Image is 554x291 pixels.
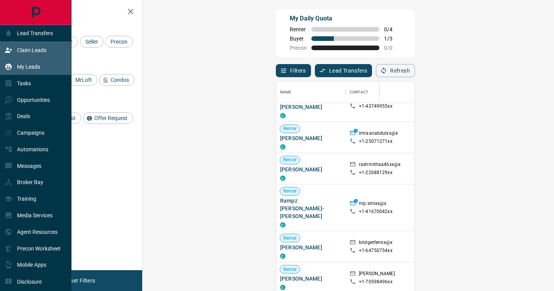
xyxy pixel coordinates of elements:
span: 0 / 0 [384,45,401,51]
span: Condos [108,77,132,83]
span: 0 / 4 [384,26,401,32]
span: Renter [280,157,300,163]
span: [PERSON_NAME] [280,166,342,173]
span: [PERSON_NAME] [280,134,342,142]
p: +1- 70598496xx [359,279,393,285]
div: Contact [346,81,408,103]
div: condos.ca [280,254,285,259]
div: condos.ca [280,113,285,118]
span: Seller [83,39,101,45]
p: +1- 22688129xx [359,169,393,176]
span: Buyer [290,36,307,42]
div: condos.ca [280,285,285,290]
div: condos.ca [280,144,285,150]
div: Contact [350,81,368,103]
button: Refresh [376,64,415,77]
span: Precon [290,45,307,51]
p: bridgetferrxx@x [359,239,393,247]
div: Precon [105,36,133,47]
span: Renter [290,26,307,32]
span: [PERSON_NAME] [280,275,342,283]
div: Name [276,81,346,103]
span: Precon [108,39,130,45]
span: [PERSON_NAME] [280,244,342,251]
span: Renter [280,125,300,132]
div: Condos [99,74,134,86]
p: rnp.smixx@x [359,200,386,208]
div: condos.ca [280,176,285,181]
button: Lead Transfers [315,64,372,77]
span: Rampz [PERSON_NAME]-[PERSON_NAME] [280,197,342,220]
span: MrLoft [73,77,95,83]
h2: Filters [25,8,134,17]
p: +1- 43749955xx [359,103,393,110]
p: imraanabdulxx@x [359,130,398,138]
span: Renter [280,235,300,241]
span: Offer Request [92,115,130,121]
span: 1 / 3 [384,36,401,42]
p: +1- 25071271xx [359,138,393,145]
span: [MEDICAL_DATA][PERSON_NAME] [280,95,342,111]
p: My Daily Quota [290,14,401,23]
p: [PERSON_NAME] [359,271,395,279]
button: Filters [276,64,311,77]
button: Reset Filters [59,274,100,287]
div: Name [280,81,292,103]
div: Offer Request [83,112,133,124]
span: Renter [280,266,300,272]
div: Seller [80,36,104,47]
p: +1- 41670042xx [359,208,393,215]
p: rashmithaa46xx@x [359,161,401,169]
p: +1- 64750754xx [359,247,393,254]
div: MrLoft [64,74,97,86]
div: condos.ca [280,222,285,228]
span: Renter [280,188,300,195]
